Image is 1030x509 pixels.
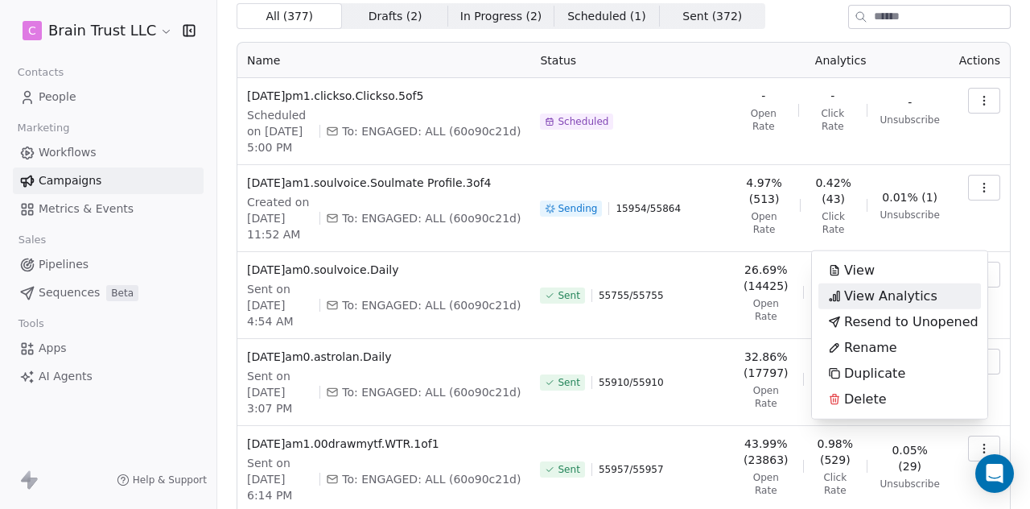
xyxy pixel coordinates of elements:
[844,312,978,332] span: Resend to Unopened
[844,390,887,409] span: Delete
[844,338,897,358] span: Rename
[844,287,937,306] span: View Analytics
[844,261,875,280] span: View
[844,364,905,383] span: Duplicate
[818,258,981,412] div: Suggestions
